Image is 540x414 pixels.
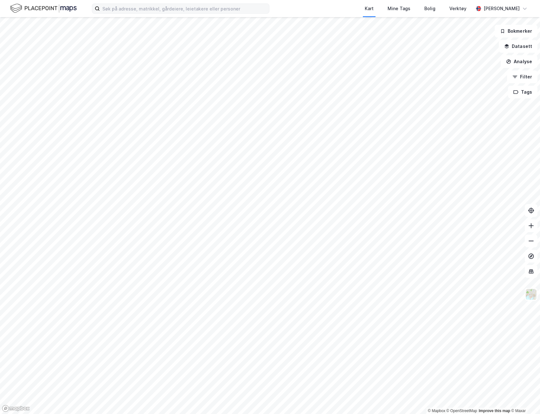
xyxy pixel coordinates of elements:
iframe: Chat Widget [508,384,540,414]
img: logo.f888ab2527a4732fd821a326f86c7f29.svg [10,3,77,14]
div: [PERSON_NAME] [484,5,520,12]
div: Kontrollprogram for chat [508,384,540,414]
div: Verktøy [449,5,466,12]
input: Søk på adresse, matrikkel, gårdeiere, leietakere eller personer [100,4,269,13]
div: Mine Tags [388,5,410,12]
div: Bolig [424,5,435,12]
div: Kart [365,5,374,12]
